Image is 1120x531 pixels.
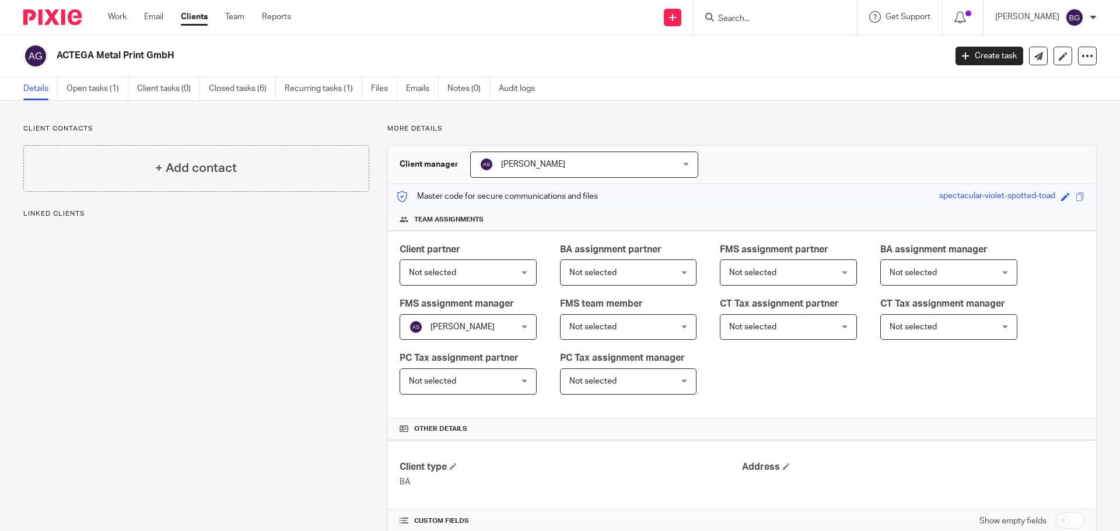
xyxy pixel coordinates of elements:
p: More details [387,124,1097,133]
span: FMS assignment partner [720,245,828,254]
a: Reports [262,11,291,23]
a: Closed tasks (6) [209,78,276,100]
img: svg%3E [23,44,48,68]
div: spectacular-violet-spotted-toad [939,190,1055,203]
p: [PERSON_NAME] [995,11,1059,23]
span: FMS assignment manager [400,299,514,308]
img: svg%3E [480,157,494,171]
span: Team assignments [414,215,484,224]
h2: ACTEGA Metal Print GmbH [57,50,762,62]
span: Get Support [885,13,930,21]
span: Not selected [729,269,776,277]
p: BA [400,476,742,488]
span: PC Tax assignment manager [560,353,685,363]
a: Files [371,78,397,100]
p: Client contacts [23,124,369,133]
a: Email [144,11,163,23]
a: Clients [181,11,208,23]
h4: Client type [400,461,742,473]
span: BA assignment manager [880,245,988,254]
span: Other details [414,424,467,434]
a: Recurring tasks (1) [285,78,362,100]
span: [PERSON_NAME] [430,323,495,331]
span: Not selected [409,377,456,385]
span: CT Tax assignment partner [720,299,839,308]
span: Not selected [409,269,456,277]
span: Client partner [400,245,460,254]
span: CT Tax assignment manager [880,299,1005,308]
span: PC Tax assignment partner [400,353,519,363]
span: Not selected [729,323,776,331]
a: Create task [956,47,1023,65]
span: Not selected [569,377,617,385]
span: Not selected [569,323,617,331]
span: [PERSON_NAME] [501,160,565,168]
p: Linked clients [23,209,369,219]
a: Client tasks (0) [137,78,200,100]
p: Master code for secure communications and files [397,191,598,202]
span: Not selected [890,323,937,331]
h4: + Add contact [155,159,237,177]
label: Show empty fields [979,515,1046,527]
a: Team [225,11,244,23]
img: svg%3E [409,320,423,334]
span: Not selected [569,269,617,277]
span: BA assignment partner [560,245,661,254]
h3: Client manager [400,159,459,170]
span: Not selected [890,269,937,277]
a: Notes (0) [447,78,490,100]
a: Work [108,11,127,23]
span: FMS team member [560,299,643,308]
img: Pixie [23,9,82,25]
h4: Address [742,461,1084,473]
h4: CUSTOM FIELDS [400,516,742,526]
a: Audit logs [499,78,544,100]
a: Open tasks (1) [66,78,128,100]
a: Details [23,78,58,100]
a: Emails [406,78,439,100]
img: svg%3E [1065,8,1084,27]
input: Search [717,14,822,24]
